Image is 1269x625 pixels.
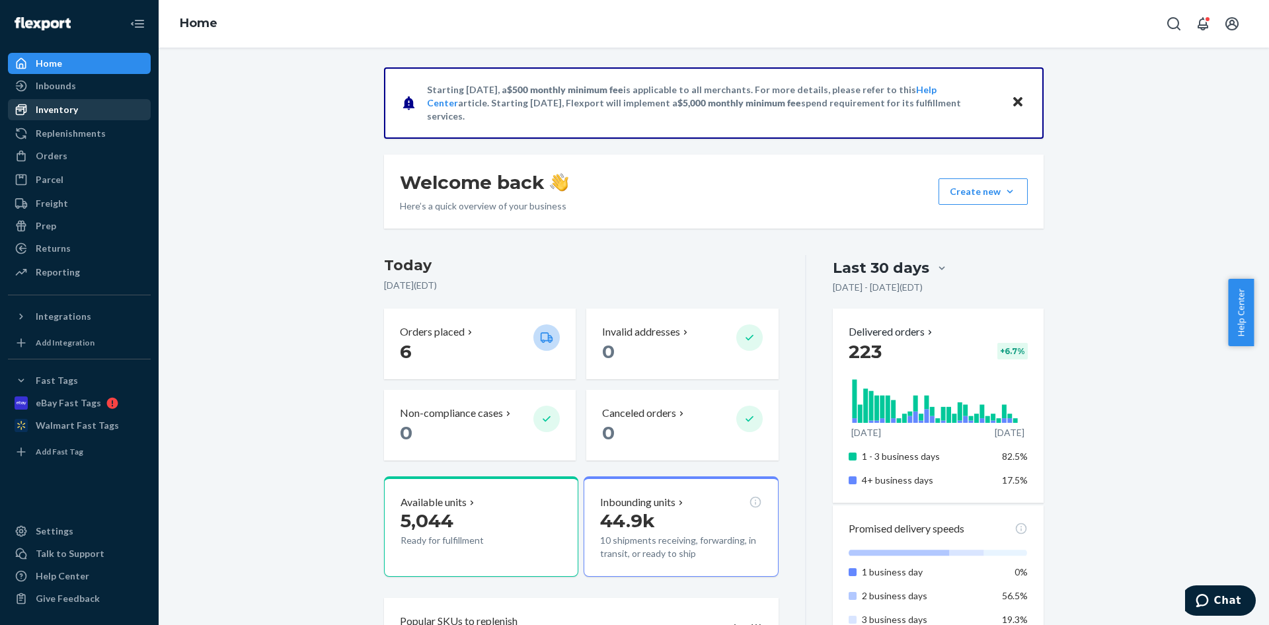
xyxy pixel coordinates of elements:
div: Returns [36,242,71,255]
p: 10 shipments receiving, forwarding, in transit, or ready to ship [600,534,761,560]
a: Help Center [8,566,151,587]
span: 223 [849,340,882,363]
button: Help Center [1228,279,1254,346]
a: Prep [8,215,151,237]
span: 17.5% [1002,474,1028,486]
button: Inbounding units44.9k10 shipments receiving, forwarding, in transit, or ready to ship [584,476,778,577]
p: 1 business day [862,566,992,579]
button: Non-compliance cases 0 [384,390,576,460]
ol: breadcrumbs [169,5,228,43]
div: Add Integration [36,337,95,348]
a: Home [8,53,151,74]
span: 0% [1015,566,1028,577]
span: 5,044 [401,509,453,532]
span: 0 [602,422,615,444]
a: eBay Fast Tags [8,392,151,414]
div: eBay Fast Tags [36,396,101,410]
p: Non-compliance cases [400,406,503,421]
a: Add Integration [8,332,151,353]
div: Add Fast Tag [36,446,83,457]
span: $500 monthly minimum fee [507,84,623,95]
div: Talk to Support [36,547,104,560]
p: [DATE] [851,426,881,439]
span: 82.5% [1002,451,1028,462]
h1: Welcome back [400,170,568,194]
button: Close Navigation [124,11,151,37]
div: Parcel [36,173,63,186]
h3: Today [384,255,779,276]
button: Create new [939,178,1028,205]
p: Invalid addresses [602,324,680,340]
p: 4+ business days [862,474,992,487]
span: 0 [400,422,412,444]
p: Inbounding units [600,495,675,510]
div: Fast Tags [36,374,78,387]
div: Orders [36,149,67,163]
p: 2 business days [862,589,992,603]
a: Settings [8,521,151,542]
p: [DATE] - [DATE] ( EDT ) [833,281,923,294]
div: + 6.7 % [997,343,1028,359]
div: Walmart Fast Tags [36,419,119,432]
a: Orders [8,145,151,166]
p: Canceled orders [602,406,676,421]
button: Close [1009,93,1026,112]
span: 19.3% [1002,614,1028,625]
img: Flexport logo [15,17,71,30]
p: Here’s a quick overview of your business [400,200,568,213]
div: Settings [36,525,73,538]
button: Orders placed 6 [384,309,576,379]
span: $5,000 monthly minimum fee [677,97,801,108]
a: Walmart Fast Tags [8,415,151,436]
button: Invalid addresses 0 [586,309,778,379]
p: Starting [DATE], a is applicable to all merchants. For more details, please refer to this article... [427,83,999,123]
div: Inbounds [36,79,76,92]
div: Replenishments [36,127,106,140]
a: Parcel [8,169,151,190]
button: Fast Tags [8,370,151,391]
span: 0 [602,340,615,363]
button: Open notifications [1190,11,1216,37]
div: Inventory [36,103,78,116]
div: Integrations [36,310,91,323]
button: Delivered orders [849,324,935,340]
button: Canceled orders 0 [586,390,778,460]
span: 56.5% [1002,590,1028,601]
button: Talk to Support [8,543,151,564]
a: Add Fast Tag [8,441,151,462]
button: Give Feedback [8,588,151,609]
p: [DATE] ( EDT ) [384,279,779,292]
div: Reporting [36,266,80,279]
a: Inbounds [8,75,151,96]
div: Help Center [36,570,89,583]
div: Freight [36,197,68,210]
span: 6 [400,340,412,363]
a: Replenishments [8,123,151,144]
div: Prep [36,219,56,233]
iframe: Opens a widget where you can chat to one of our agents [1185,585,1256,618]
a: Returns [8,238,151,259]
a: Reporting [8,262,151,283]
div: Home [36,57,62,70]
p: Orders placed [400,324,465,340]
p: Promised delivery speeds [849,521,964,536]
a: Inventory [8,99,151,120]
p: Available units [401,495,467,510]
button: Integrations [8,306,151,327]
span: 44.9k [600,509,655,532]
img: hand-wave emoji [550,173,568,192]
button: Open Search Box [1161,11,1187,37]
p: 1 - 3 business days [862,450,992,463]
button: Open account menu [1219,11,1245,37]
a: Home [180,16,217,30]
button: Available units5,044Ready for fulfillment [384,476,578,577]
a: Freight [8,193,151,214]
div: Last 30 days [833,258,929,278]
div: Give Feedback [36,592,100,605]
p: [DATE] [995,426,1024,439]
p: Ready for fulfillment [401,534,523,547]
